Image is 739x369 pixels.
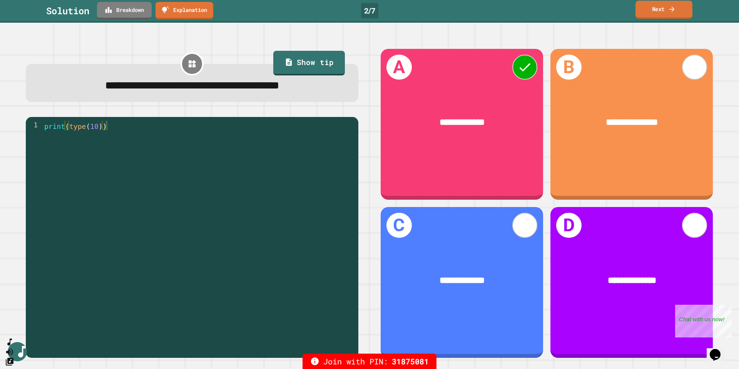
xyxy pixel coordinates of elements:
[635,1,692,19] a: Next
[303,354,436,369] div: Join with PIN:
[5,337,14,347] button: SpeedDial basic example
[273,51,345,75] a: Show tip
[5,347,14,357] button: Mute music
[386,213,411,238] h1: C
[707,338,731,361] iframe: chat widget
[97,2,152,19] a: Breakdown
[155,2,213,19] a: Explanation
[26,121,43,130] div: 1
[392,356,429,367] span: 31875081
[46,4,89,18] div: Solution
[556,213,581,238] h1: D
[556,55,581,80] h1: B
[5,357,14,366] button: Change Music
[675,305,731,337] iframe: chat widget
[386,55,411,80] h1: A
[361,3,378,18] div: 2 / 7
